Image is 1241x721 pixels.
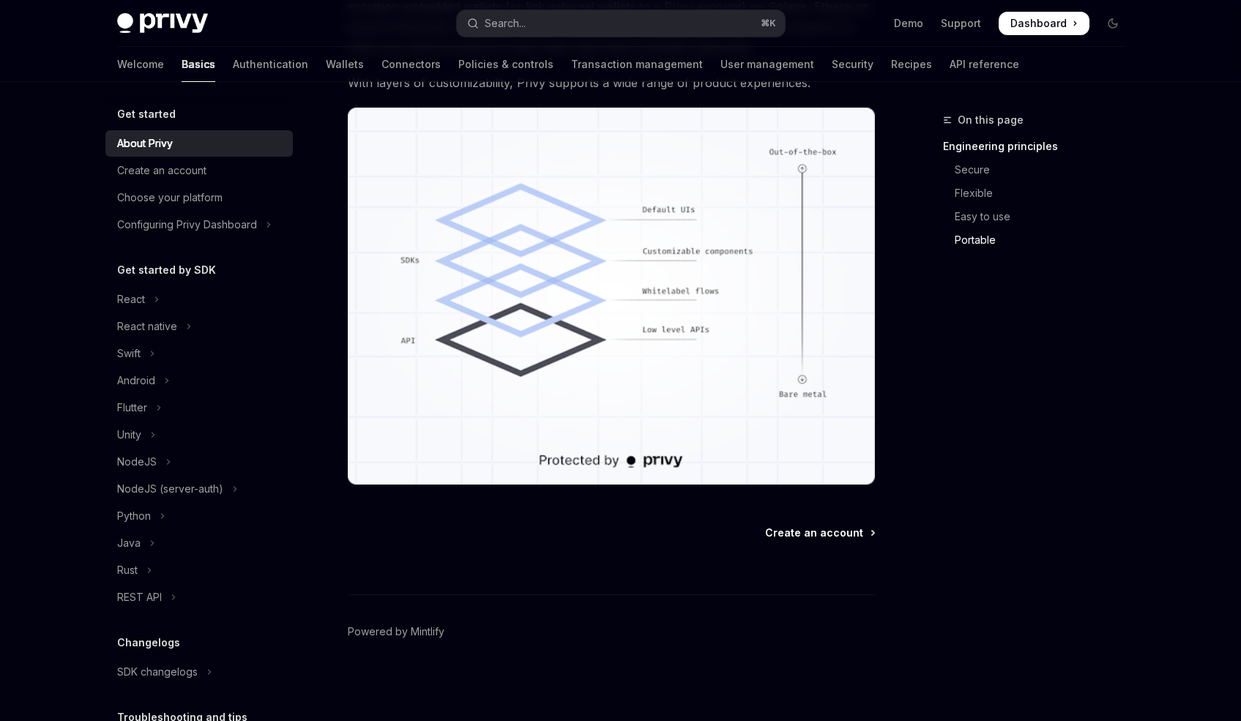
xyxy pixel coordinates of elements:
div: REST API [117,589,162,606]
a: Basics [182,47,215,82]
button: Toggle Java section [105,530,293,556]
button: Toggle SDK changelogs section [105,659,293,685]
a: Secure [943,158,1136,182]
h5: Get started by SDK [117,261,216,279]
button: Toggle React section [105,286,293,313]
div: Java [117,534,141,552]
div: Swift [117,345,141,362]
div: SDK changelogs [117,663,198,681]
a: Powered by Mintlify [348,624,444,639]
a: Engineering principles [943,135,1136,158]
a: Flexible [943,182,1136,205]
div: Rust [117,561,138,579]
a: Wallets [326,47,364,82]
div: NodeJS [117,453,157,471]
a: Recipes [891,47,932,82]
a: Create an account [765,526,874,540]
span: With layers of customizability, Privy supports a wide range of product experiences. [348,72,876,93]
img: dark logo [117,13,208,34]
button: Toggle NodeJS (server-auth) section [105,476,293,502]
h5: Get started [117,105,176,123]
a: User management [720,47,814,82]
a: Dashboard [999,12,1089,35]
button: Toggle Rust section [105,557,293,583]
span: Dashboard [1010,16,1067,31]
div: Choose your platform [117,189,223,206]
h5: Changelogs [117,634,180,651]
div: NodeJS (server-auth) [117,480,223,498]
a: Choose your platform [105,184,293,211]
a: Easy to use [943,205,1136,228]
button: Toggle NodeJS section [105,449,293,475]
button: Toggle Swift section [105,340,293,367]
a: Create an account [105,157,293,184]
span: On this page [958,111,1024,129]
button: Toggle React native section [105,313,293,340]
div: Configuring Privy Dashboard [117,216,257,234]
button: Toggle dark mode [1101,12,1125,35]
a: Welcome [117,47,164,82]
span: Create an account [765,526,863,540]
img: images/Customization.png [348,108,876,485]
button: Toggle Configuring Privy Dashboard section [105,212,293,238]
a: Transaction management [571,47,703,82]
a: API reference [950,47,1019,82]
div: Android [117,372,155,389]
a: Authentication [233,47,308,82]
a: Support [941,16,981,31]
button: Toggle Python section [105,503,293,529]
a: Connectors [381,47,441,82]
a: Demo [894,16,923,31]
div: React native [117,318,177,335]
span: ⌘ K [761,18,776,29]
div: Unity [117,426,141,444]
div: React [117,291,145,308]
div: Flutter [117,399,147,416]
button: Toggle Flutter section [105,395,293,421]
a: About Privy [105,130,293,157]
button: Toggle Unity section [105,422,293,448]
div: About Privy [117,135,173,152]
a: Portable [943,228,1136,252]
div: Python [117,507,151,525]
a: Security [832,47,873,82]
button: Toggle Android section [105,367,293,394]
button: Toggle REST API section [105,584,293,610]
button: Open search [457,10,785,37]
div: Search... [485,15,526,32]
a: Policies & controls [458,47,554,82]
div: Create an account [117,162,206,179]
